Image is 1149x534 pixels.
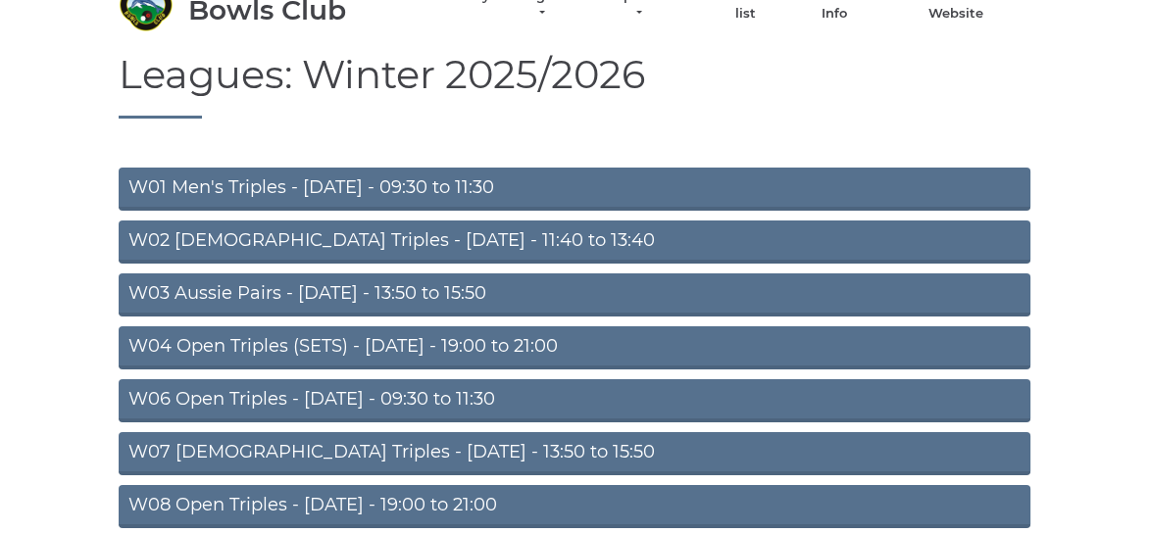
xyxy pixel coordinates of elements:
[119,168,1030,211] a: W01 Men's Triples - [DATE] - 09:30 to 11:30
[119,53,1030,119] h1: Leagues: Winter 2025/2026
[119,432,1030,475] a: W07 [DEMOGRAPHIC_DATA] Triples - [DATE] - 13:50 to 15:50
[119,273,1030,316] a: W03 Aussie Pairs - [DATE] - 13:50 to 15:50
[119,220,1030,264] a: W02 [DEMOGRAPHIC_DATA] Triples - [DATE] - 11:40 to 13:40
[119,379,1030,422] a: W06 Open Triples - [DATE] - 09:30 to 11:30
[119,326,1030,369] a: W04 Open Triples (SETS) - [DATE] - 19:00 to 21:00
[119,485,1030,528] a: W08 Open Triples - [DATE] - 19:00 to 21:00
